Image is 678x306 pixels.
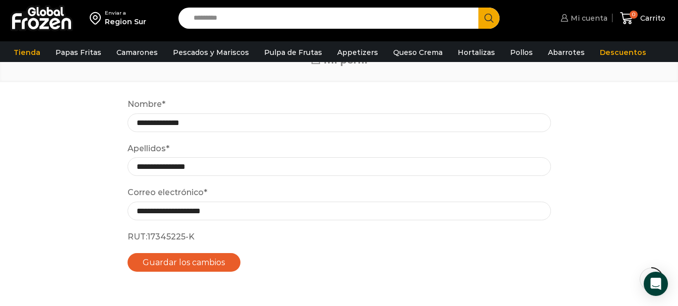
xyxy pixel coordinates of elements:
a: Camarones [111,43,163,62]
span: 0 [630,11,638,19]
a: 0 Carrito [618,7,668,30]
a: Appetizers [332,43,383,62]
a: Pulpa de Frutas [259,43,327,62]
p: 17345225-K [128,230,551,243]
img: address-field-icon.svg [90,10,105,27]
div: Region Sur [105,17,146,27]
label: Apellidos [128,142,169,155]
span: Mi perfil [324,52,367,67]
div: Open Intercom Messenger [644,272,668,296]
a: Descuentos [595,43,651,62]
a: Queso Crema [388,43,448,62]
label: Correo electrónico [128,186,207,199]
label: Nombre [128,98,165,111]
a: Papas Fritas [50,43,106,62]
a: Pollos [505,43,538,62]
button: Guardar los cambios [128,253,241,272]
div: Enviar a [105,10,146,17]
a: Hortalizas [453,43,500,62]
a: Abarrotes [543,43,590,62]
a: Pescados y Mariscos [168,43,254,62]
a: Mi cuenta [558,8,607,28]
span: Carrito [638,13,665,23]
button: Search button [478,8,500,29]
span: Mi cuenta [568,13,607,23]
a: Tienda [9,43,45,62]
label: RUT: [128,230,147,243]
